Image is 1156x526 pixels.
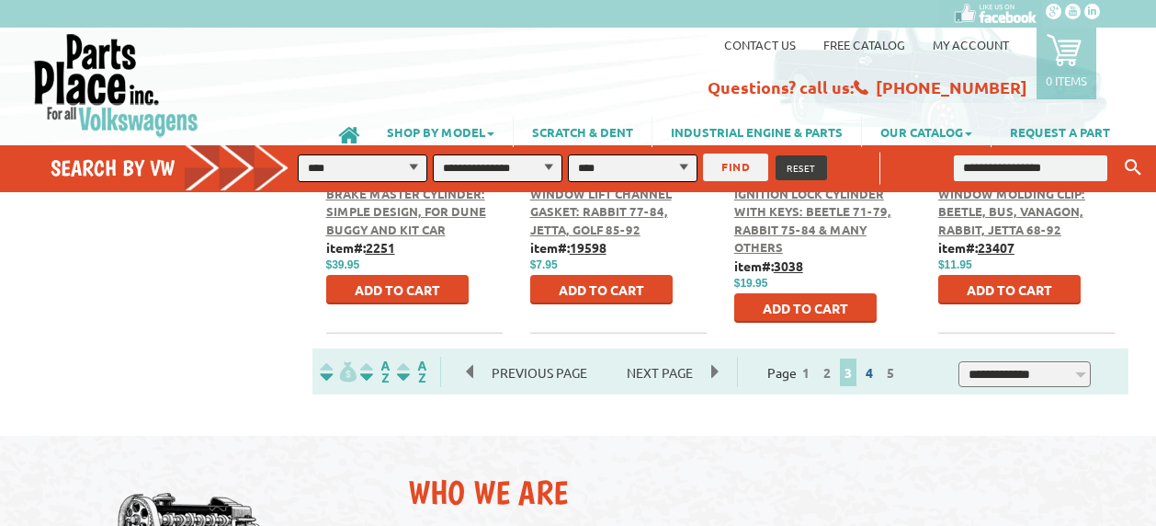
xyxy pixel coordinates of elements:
u: 2251 [366,239,395,256]
a: OUR CATALOG [862,116,991,147]
span: Previous Page [473,359,606,386]
span: $7.95 [530,258,558,271]
img: Sort by Sales Rank [393,361,430,383]
button: RESET [776,155,827,180]
a: Previous Page [467,364,608,381]
a: 4 [861,364,878,381]
a: REQUEST A PART [992,116,1128,147]
img: filterpricelow.svg [320,361,357,383]
a: Contact us [724,37,796,52]
span: Next Page [608,359,711,386]
a: 0 items [1037,28,1096,99]
a: 5 [882,364,899,381]
a: Free Catalog [823,37,905,52]
button: FIND [703,154,768,181]
button: Keyword Search [1119,153,1147,183]
a: 2 [819,364,835,381]
a: SHOP BY MODEL [368,116,513,147]
b: item#: [734,257,803,274]
p: 0 items [1046,73,1087,88]
a: Next Page [608,364,711,381]
a: Window Molding Clip: Beetle, Bus, Vanagon, Rabbit, Jetta 68-92 [938,186,1085,237]
h2: Who We Are [408,473,1115,512]
a: 1 [798,364,814,381]
button: Add to Cart [734,293,877,323]
div: Page [737,357,930,387]
b: item#: [530,239,606,256]
a: Brake Master Cylinder: Simple Design, for Dune Buggy and Kit Car [326,186,486,237]
u: 23407 [978,239,1014,256]
span: $11.95 [938,258,972,271]
img: Parts Place Inc! [32,32,200,138]
span: $19.95 [734,277,768,290]
a: My Account [933,37,1009,52]
button: Add to Cart [938,275,1081,304]
button: Add to Cart [326,275,469,304]
button: Add to Cart [530,275,673,304]
span: RESET [787,161,816,175]
span: Add to Cart [355,281,440,298]
a: INDUSTRIAL ENGINE & PARTS [652,116,861,147]
a: Window Lift Channel Gasket: Rabbit 77-84, Jetta, Golf 85-92 [530,186,672,237]
a: SCRATCH & DENT [514,116,652,147]
img: Sort by Headline [357,361,393,383]
span: $39.95 [326,258,360,271]
span: Add to Cart [763,300,848,316]
b: item#: [326,239,395,256]
u: 3038 [774,257,803,274]
h4: Search by VW [51,154,301,181]
span: 3 [840,359,856,386]
b: item#: [938,239,1014,256]
span: Add to Cart [559,281,644,298]
u: 19598 [570,239,606,256]
span: Add to Cart [967,281,1052,298]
